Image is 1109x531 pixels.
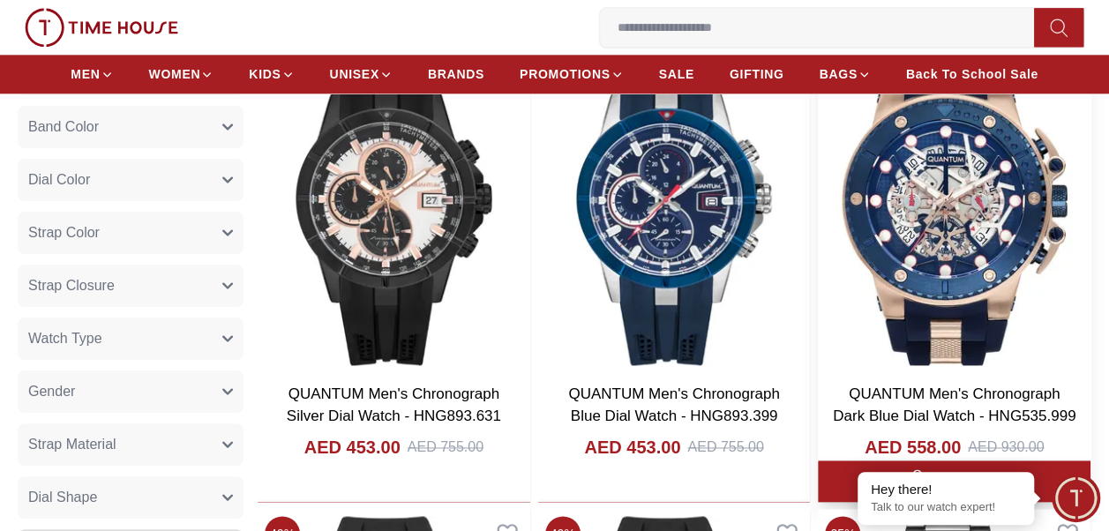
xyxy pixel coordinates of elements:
button: Dial Color [18,159,244,201]
h4: AED 453.00 [304,435,401,460]
button: Add to cart [818,460,1090,502]
button: Strap Color [18,212,244,254]
button: Gender [18,370,244,413]
button: Dial Shape [18,476,244,519]
p: Talk to our watch expert! [871,500,1021,515]
img: QUANTUM Men's Chronograph Silver Dial Watch - HNG893.631 [258,26,530,372]
span: PROMOTIONS [520,65,611,83]
span: Band Color [28,116,99,138]
span: WOMEN [149,65,201,83]
h4: AED 453.00 [584,435,680,460]
a: UNISEX [330,58,393,90]
a: QUANTUM Men's Chronograph Silver Dial Watch - HNG893.631 [287,385,501,425]
a: KIDS [249,58,294,90]
a: SALE [659,58,694,90]
div: Hey there! [871,481,1021,498]
span: BAGS [819,65,857,83]
img: QUANTUM Men's Chronograph Dark Blue Dial Watch - HNG535.999 [818,26,1090,372]
span: Watch Type [28,328,102,349]
img: ... [25,8,178,47]
a: WOMEN [149,58,214,90]
span: Dial Shape [28,487,97,508]
span: UNISEX [330,65,379,83]
a: QUANTUM Men's Chronograph Dark Blue Dial Watch - HNG535.999 [833,385,1075,425]
span: Gender [28,381,75,402]
span: Strap Color [28,222,100,243]
a: MEN [71,58,113,90]
img: QUANTUM Men's Chronograph Blue Dial Watch - HNG893.399 [538,26,811,372]
span: GIFTING [730,65,784,83]
button: Strap Material [18,423,244,466]
a: GIFTING [730,58,784,90]
a: QUANTUM Men's Chronograph Blue Dial Watch - HNG893.399 [568,385,779,425]
div: AED 755.00 [408,437,483,458]
a: BRANDS [428,58,484,90]
div: Add to cart [905,469,1003,493]
button: Band Color [18,106,244,148]
button: Watch Type [18,318,244,360]
span: MEN [71,65,100,83]
span: SALE [659,65,694,83]
span: KIDS [249,65,281,83]
span: Back To School Sale [906,65,1038,83]
div: AED 930.00 [968,437,1044,458]
div: Chat Widget [1052,474,1100,522]
a: BAGS [819,58,870,90]
span: BRANDS [428,65,484,83]
span: Strap Material [28,434,116,455]
div: AED 755.00 [687,437,763,458]
a: Back To School Sale [906,58,1038,90]
span: Strap Closure [28,275,115,296]
button: Strap Closure [18,265,244,307]
span: Dial Color [28,169,90,191]
h4: AED 558.00 [865,435,961,460]
a: PROMOTIONS [520,58,624,90]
